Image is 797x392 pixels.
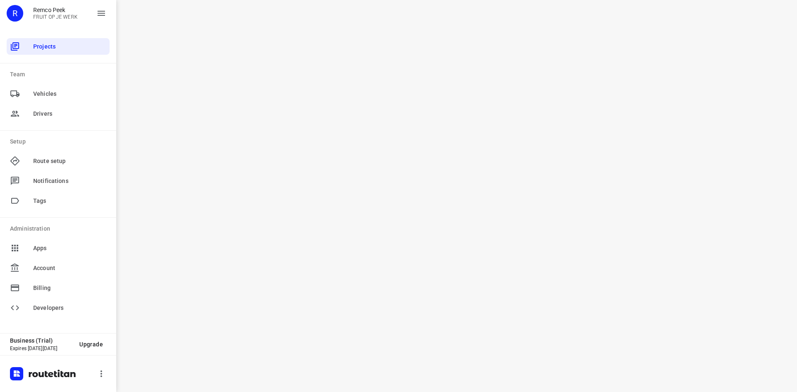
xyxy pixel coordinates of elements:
button: Upgrade [73,337,110,352]
div: Notifications [7,173,110,189]
p: Remco Peek [33,7,78,13]
p: Setup [10,137,110,146]
span: Notifications [33,177,106,185]
span: Tags [33,197,106,205]
div: Account [7,260,110,276]
p: FRUIT OP JE WERK [33,14,78,20]
span: Projects [33,42,106,51]
p: Expires [DATE][DATE] [10,346,73,351]
p: Administration [10,224,110,233]
span: Upgrade [79,341,103,348]
div: Route setup [7,153,110,169]
div: Developers [7,299,110,316]
span: Route setup [33,157,106,166]
span: Drivers [33,110,106,118]
div: R [7,5,23,22]
span: Apps [33,244,106,253]
div: Tags [7,192,110,209]
span: Billing [33,284,106,292]
span: Vehicles [33,90,106,98]
div: Drivers [7,105,110,122]
div: Apps [7,240,110,256]
p: Team [10,70,110,79]
div: Vehicles [7,85,110,102]
span: Account [33,264,106,273]
span: Developers [33,304,106,312]
p: Business (Trial) [10,337,73,344]
div: Billing [7,280,110,296]
div: Projects [7,38,110,55]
